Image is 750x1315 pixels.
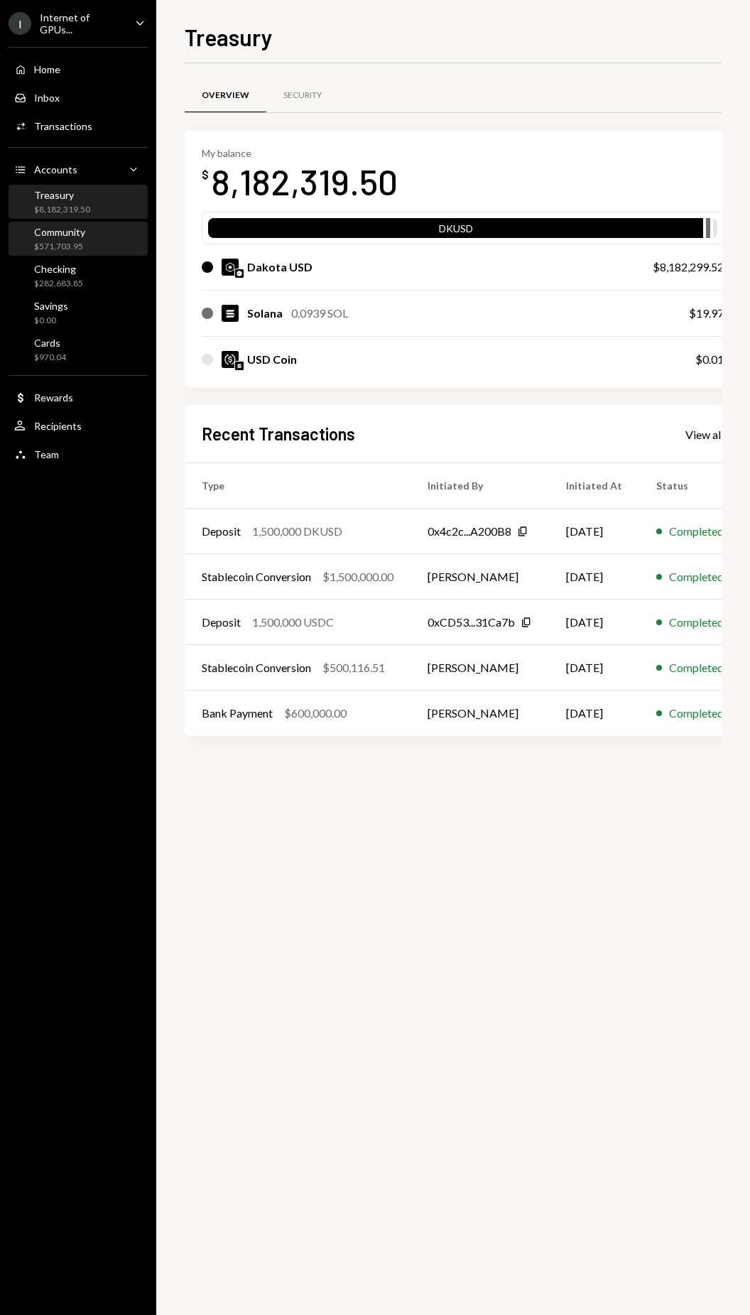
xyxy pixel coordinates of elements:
td: [PERSON_NAME] [411,691,549,736]
h1: Treasury [185,23,273,51]
img: USDC [222,351,239,368]
div: $282,683.85 [34,278,83,290]
div: Community [34,226,85,238]
div: Team [34,448,59,460]
div: Transactions [34,120,92,132]
div: Home [34,63,60,75]
img: DKUSD [222,259,239,276]
a: Recipients [9,413,148,438]
div: Stablecoin Conversion [202,659,311,676]
th: Type [185,463,411,509]
a: Transactions [9,113,148,139]
a: View all [685,426,724,442]
a: Accounts [9,156,148,182]
div: Internet of GPUs... [40,11,124,36]
img: base-mainnet [235,269,244,278]
td: [PERSON_NAME] [411,554,549,600]
a: Rewards [9,384,148,410]
div: Completed [669,568,724,585]
div: $1,500,000.00 [322,568,393,585]
td: [DATE] [549,691,639,736]
img: SOL [222,305,239,322]
div: Completed [669,523,724,540]
div: Rewards [34,391,73,404]
div: DKUSD [208,221,703,241]
div: 0.0939 SOL [291,305,348,322]
td: [DATE] [549,645,639,691]
th: Status [639,463,741,509]
div: $ [202,168,209,182]
a: Cards$970.04 [9,332,148,367]
div: Dakota USD [247,259,312,276]
div: Accounts [34,163,77,175]
div: 0xCD53...31Ca7b [428,614,515,631]
a: Savings$0.00 [9,296,148,330]
div: Solana [247,305,283,322]
a: Community$571,703.95 [9,222,148,256]
div: Savings [34,300,68,312]
div: Treasury [34,189,90,201]
div: 1,500,000 USDC [252,614,334,631]
div: 1,500,000 DKUSD [252,523,342,540]
div: Completed [669,659,724,676]
div: Security [283,90,322,102]
div: Inbox [34,92,60,104]
div: Overview [202,90,249,102]
div: Recipients [34,420,82,432]
div: My balance [202,147,398,159]
th: Initiated By [411,463,549,509]
a: Team [9,441,148,467]
div: $500,116.51 [322,659,385,676]
td: [DATE] [549,509,639,554]
h2: Recent Transactions [202,422,355,445]
div: Deposit [202,614,241,631]
td: [PERSON_NAME] [411,645,549,691]
div: USD Coin [247,351,297,368]
div: I [9,12,31,35]
div: Bank Payment [202,705,273,722]
div: Completed [669,705,724,722]
div: $970.04 [34,352,66,364]
td: [DATE] [549,554,639,600]
th: Initiated At [549,463,639,509]
a: Overview [185,77,266,114]
div: Deposit [202,523,241,540]
div: View all [685,428,724,442]
div: Stablecoin Conversion [202,568,311,585]
div: $8,182,319.50 [34,204,90,216]
div: Checking [34,263,83,275]
a: Security [266,77,339,114]
a: Home [9,56,148,82]
div: $571,703.95 [34,241,85,253]
a: Checking$282,683.85 [9,259,148,293]
div: $0.00 [34,315,68,327]
img: solana-mainnet [235,362,244,370]
div: Completed [669,614,724,631]
a: Treasury$8,182,319.50 [9,185,148,219]
div: $19.97 [689,305,724,322]
div: 8,182,319.50 [212,159,398,204]
div: Cards [34,337,66,349]
td: [DATE] [549,600,639,645]
a: Inbox [9,85,148,110]
div: $0.01 [695,351,724,368]
div: $600,000.00 [284,705,347,722]
div: 0x4c2c...A200B8 [428,523,511,540]
div: $8,182,299.52 [653,259,724,276]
